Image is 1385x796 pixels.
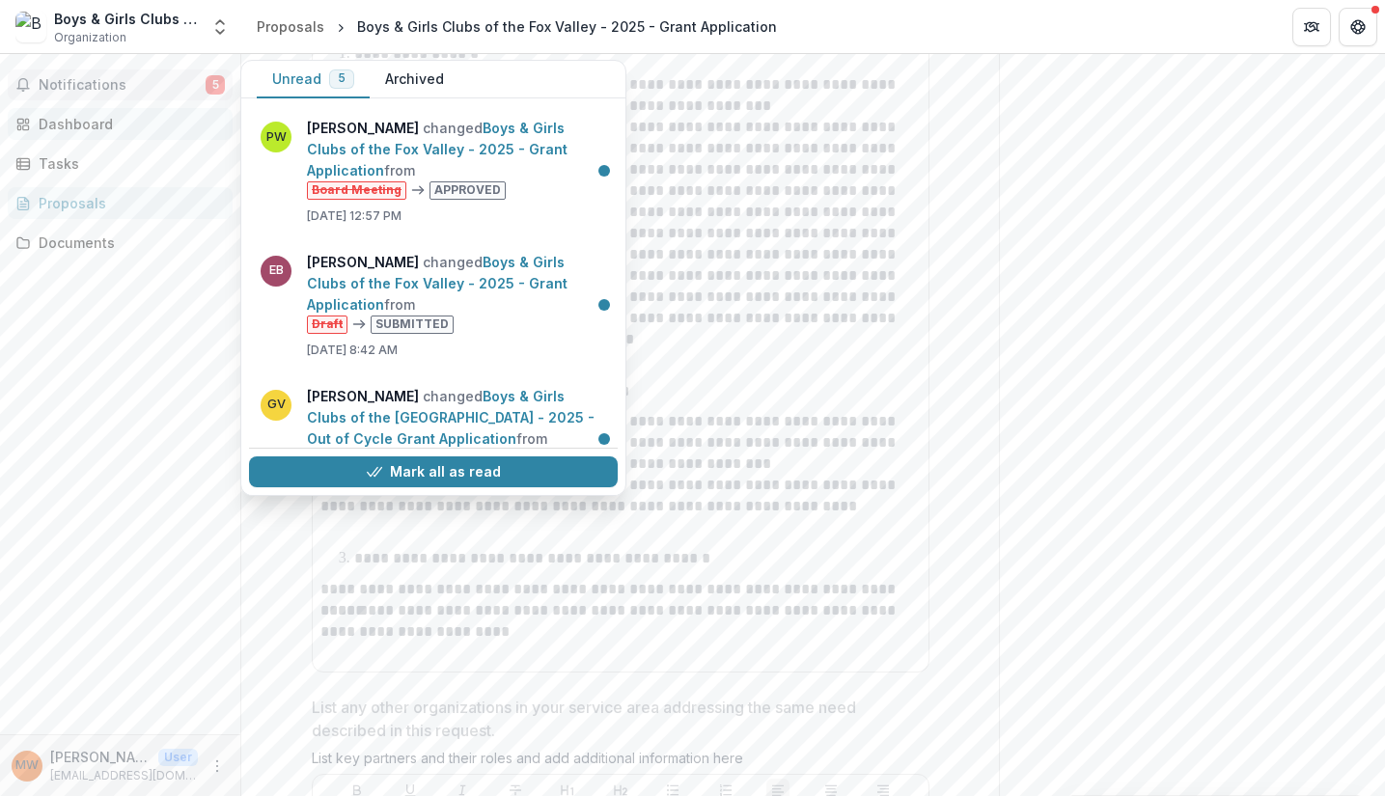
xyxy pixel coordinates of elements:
button: Notifications5 [8,69,233,100]
a: Tasks [8,148,233,179]
button: Partners [1292,8,1331,46]
img: Boys & Girls Clubs of the Fox Valley [15,12,46,42]
span: Notifications [39,77,206,94]
p: changed from [307,386,606,468]
div: Proposals [39,193,217,213]
button: Archived [370,61,459,98]
a: Boys & Girls Clubs of the [GEOGRAPHIC_DATA] - 2025 - Out of Cycle Grant Application [307,388,595,447]
p: User [158,749,198,766]
a: Dashboard [8,108,233,140]
nav: breadcrumb [249,13,785,41]
span: 5 [206,75,225,95]
div: Tasks [39,153,217,174]
p: changed from [307,118,606,200]
div: Dashboard [39,114,217,134]
span: 5 [338,71,346,85]
p: [EMAIL_ADDRESS][DOMAIN_NAME] [50,767,198,784]
p: [PERSON_NAME] [50,747,151,767]
button: More [206,755,229,778]
p: changed from [307,252,606,334]
div: Boys & Girls Clubs of the [GEOGRAPHIC_DATA] [54,9,199,29]
div: Documents [39,233,217,253]
a: Proposals [8,187,233,219]
a: Documents [8,227,233,259]
button: Get Help [1339,8,1377,46]
a: Boys & Girls Clubs of the Fox Valley - 2025 - Grant Application [307,254,568,313]
div: Proposals [257,16,324,37]
div: Boys & Girls Clubs of the Fox Valley - 2025 - Grant Application [357,16,777,37]
a: Proposals [249,13,332,41]
button: Unread [257,61,370,98]
p: List any other organizations in your service area addressing the same need described in this requ... [312,696,918,742]
a: Boys & Girls Clubs of the Fox Valley - 2025 - Grant Application [307,120,568,178]
button: Open entity switcher [207,8,234,46]
div: Melissa Wurzer [15,759,39,772]
button: Mark all as read [249,456,618,487]
div: List key partners and their roles and add additional information here [312,750,929,774]
span: Organization [54,29,126,46]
